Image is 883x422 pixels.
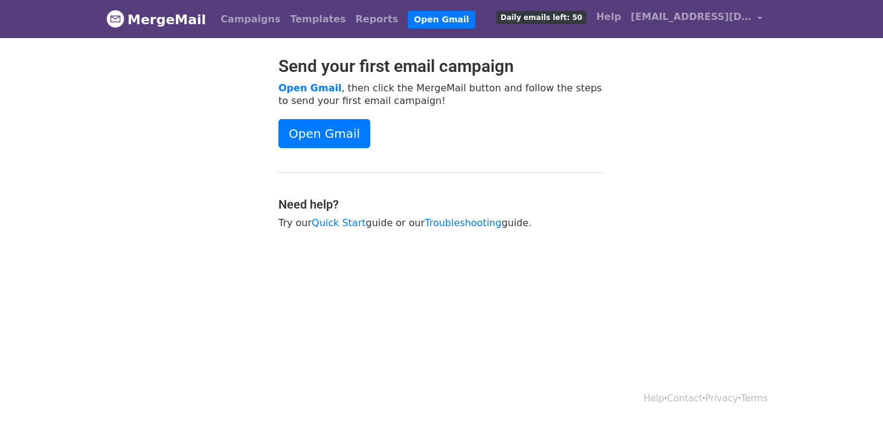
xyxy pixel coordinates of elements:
[106,7,206,32] a: MergeMail
[492,5,591,29] a: Daily emails left: 50
[278,82,341,94] a: Open Gmail
[705,393,738,404] a: Privacy
[667,393,702,404] a: Contact
[741,393,768,404] a: Terms
[216,7,285,31] a: Campaigns
[278,82,605,107] p: , then click the MergeMail button and follow the steps to send your first email campaign!
[285,7,350,31] a: Templates
[408,11,475,28] a: Open Gmail
[425,217,501,229] a: Troubleshooting
[644,393,664,404] a: Help
[312,217,365,229] a: Quick Start
[278,216,605,229] p: Try our guide or our guide.
[278,119,370,148] a: Open Gmail
[278,197,605,212] h4: Need help?
[626,5,767,33] a: [EMAIL_ADDRESS][DOMAIN_NAME]
[631,10,751,24] span: [EMAIL_ADDRESS][DOMAIN_NAME]
[278,56,605,77] h2: Send your first email campaign
[351,7,403,31] a: Reports
[106,10,124,28] img: MergeMail logo
[591,5,626,29] a: Help
[496,11,586,24] span: Daily emails left: 50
